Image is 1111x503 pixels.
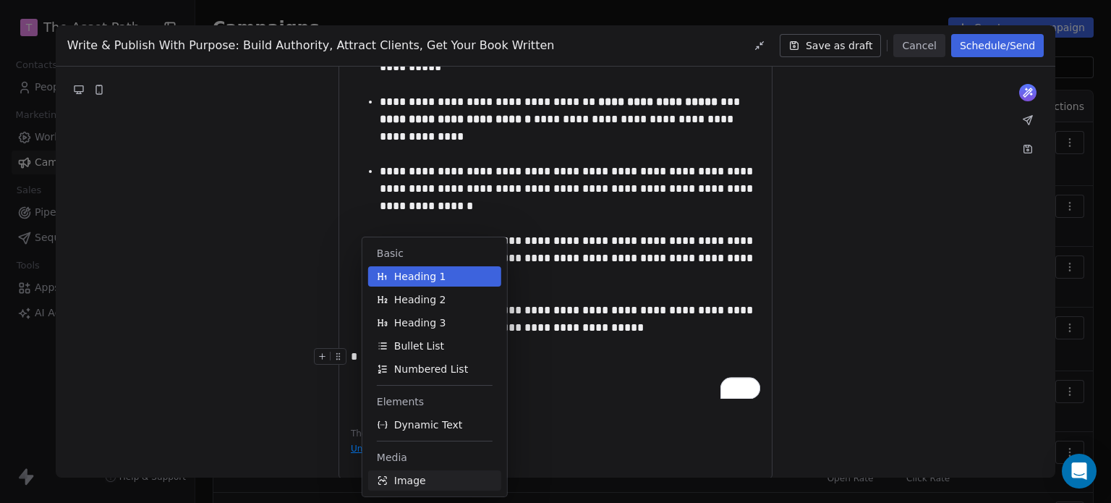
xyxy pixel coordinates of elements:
[368,266,501,287] button: Heading 1
[368,336,501,356] button: Bullet List
[394,269,446,284] span: Heading 1
[394,362,468,376] span: Numbered List
[394,473,426,488] span: Image
[377,246,493,261] span: Basic
[394,316,446,330] span: Heading 3
[394,292,446,307] span: Heading 2
[780,34,882,57] button: Save as draft
[1062,454,1097,489] div: Open Intercom Messenger
[394,418,463,432] span: Dynamic Text
[368,470,501,491] button: Image
[951,34,1044,57] button: Schedule/Send
[377,450,493,465] span: Media
[893,34,945,57] button: Cancel
[368,313,501,333] button: Heading 3
[368,415,501,435] button: Dynamic Text
[377,394,493,409] span: Elements
[394,339,444,353] span: Bullet List
[67,37,555,54] span: Write & Publish With Purpose: Build Authority, Attract Clients, Get Your Book Written
[368,359,501,379] button: Numbered List
[368,289,501,310] button: Heading 2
